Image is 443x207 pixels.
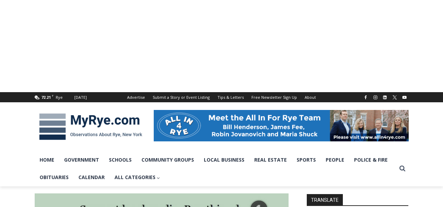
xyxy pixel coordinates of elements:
nav: Secondary Navigation [123,92,320,102]
a: About [301,92,320,102]
a: All Categories [110,169,165,186]
a: Sports [292,151,321,169]
nav: Primary Navigation [35,151,396,186]
a: Tips & Letters [214,92,248,102]
a: Submit a Story or Event Listing [149,92,214,102]
span: All Categories [115,173,160,181]
span: F [52,94,54,97]
a: Schools [104,151,137,169]
a: Government [59,151,104,169]
img: All in for Rye [154,110,409,141]
a: Instagram [371,93,380,102]
a: YouTube [400,93,409,102]
a: Police & Fire [349,151,393,169]
span: 72.21 [41,95,51,100]
a: Obituaries [35,169,74,186]
a: Advertise [123,92,149,102]
a: Local Business [199,151,249,169]
a: Free Newsletter Sign Up [248,92,301,102]
div: Rye [56,94,63,101]
a: Home [35,151,59,169]
a: People [321,151,349,169]
a: Facebook [361,93,370,102]
a: Linkedin [381,93,389,102]
a: Real Estate [249,151,292,169]
img: MyRye.com [35,109,147,145]
a: X [390,93,399,102]
div: [DATE] [74,94,87,101]
button: View Search Form [396,162,409,175]
a: Calendar [74,169,110,186]
a: Community Groups [137,151,199,169]
strong: TRANSLATE [307,194,343,205]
